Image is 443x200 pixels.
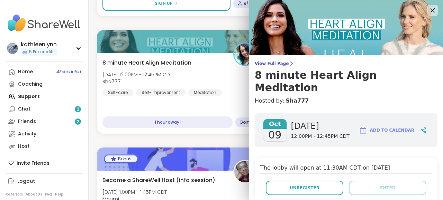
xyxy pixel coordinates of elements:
[286,97,309,105] a: Sha777
[29,49,55,55] span: 5 Pro credits
[255,97,437,105] h4: Hosted by:
[6,78,83,91] a: Coaching
[102,78,121,85] b: Sha777
[102,59,191,67] span: 8 minute Heart Align Meditation
[291,133,350,140] span: 12:00PM - 12:45PM CDT
[290,185,319,191] span: Unregister
[102,116,233,128] div: 1 hour away!
[370,127,414,133] span: Add to Calendar
[260,164,432,174] h4: The lobby will open at 11:30AM CDT on [DATE]
[102,189,167,196] span: [DATE] 1:00PM - 1:45PM CDT
[7,43,18,54] img: kathleenlynn
[6,11,83,35] img: ShareWell Nav Logo
[380,185,395,191] span: Enter
[17,178,35,185] div: Logout
[18,81,43,88] div: Coaching
[255,61,437,94] a: View Full Page8 minute Heart Align Meditation
[6,66,83,78] a: Home4Scheduled
[6,192,23,197] a: Referrals
[349,181,426,195] button: Enter
[18,106,30,113] div: Chat
[266,181,343,195] button: Unregister
[18,118,36,125] div: Friends
[255,61,437,66] span: View Full Page
[255,69,437,94] h3: 8 minute Heart Align Meditation
[234,44,256,65] img: Sha777
[155,0,173,7] span: Sign Up
[291,121,350,132] span: [DATE]
[234,161,256,182] img: Mpumi
[102,71,172,78] span: [DATE] 12:00PM - 12:45PM CDT
[102,89,133,96] div: Self-care
[26,192,42,197] a: About Us
[359,126,367,134] img: ShareWell Logomark
[356,122,417,139] button: Add to Calendar
[18,131,36,137] div: Activity
[18,68,33,75] div: Home
[6,157,83,169] div: Invite Friends
[6,103,83,115] a: Chat2
[6,115,83,128] a: Friends2
[263,119,287,129] span: Oct
[6,128,83,140] a: Activity
[244,1,253,6] span: 9 / 16
[239,120,253,125] span: Going
[21,41,57,48] div: kathleenlynn
[56,69,81,75] span: 4 Scheduled
[268,129,281,141] span: 09
[6,140,83,153] a: Host
[136,89,186,96] div: Self-Improvement
[105,155,137,162] div: Bonus
[45,192,52,197] a: FAQ
[77,119,79,125] span: 2
[102,176,215,184] span: Become a ShareWell Host (info session)
[6,175,83,188] a: Logout
[188,89,222,96] div: Meditation
[55,192,63,197] a: Help
[18,143,30,150] div: Host
[77,106,79,112] span: 2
